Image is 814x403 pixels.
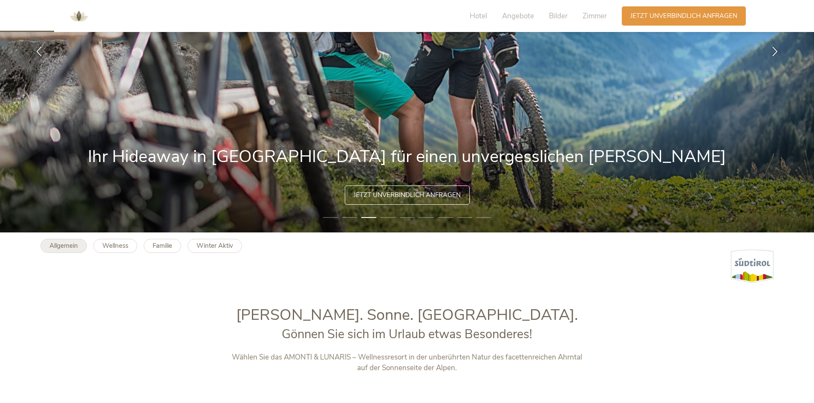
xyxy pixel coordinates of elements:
[196,241,233,250] b: Winter Aktiv
[236,304,578,325] span: [PERSON_NAME]. Sonne. [GEOGRAPHIC_DATA].
[66,3,92,29] img: AMONTI & LUNARIS Wellnessresort
[153,241,172,250] b: Familie
[630,12,737,20] span: Jetzt unverbindlich anfragen
[66,13,92,19] a: AMONTI & LUNARIS Wellnessresort
[49,241,78,250] b: Allgemein
[583,11,607,21] span: Zimmer
[731,249,774,283] img: Südtirol
[282,326,532,342] span: Gönnen Sie sich im Urlaub etwas Besonderes!
[549,11,568,21] span: Bilder
[502,11,534,21] span: Angebote
[354,191,461,200] span: Jetzt unverbindlich anfragen
[102,241,128,250] b: Wellness
[93,239,137,253] a: Wellness
[40,239,87,253] a: Allgemein
[188,239,242,253] a: Winter Aktiv
[470,11,487,21] span: Hotel
[144,239,181,253] a: Familie
[229,352,585,374] p: Wählen Sie das AMONTI & LUNARIS – Wellnessresort in der unberührten Natur des facettenreichen Ahr...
